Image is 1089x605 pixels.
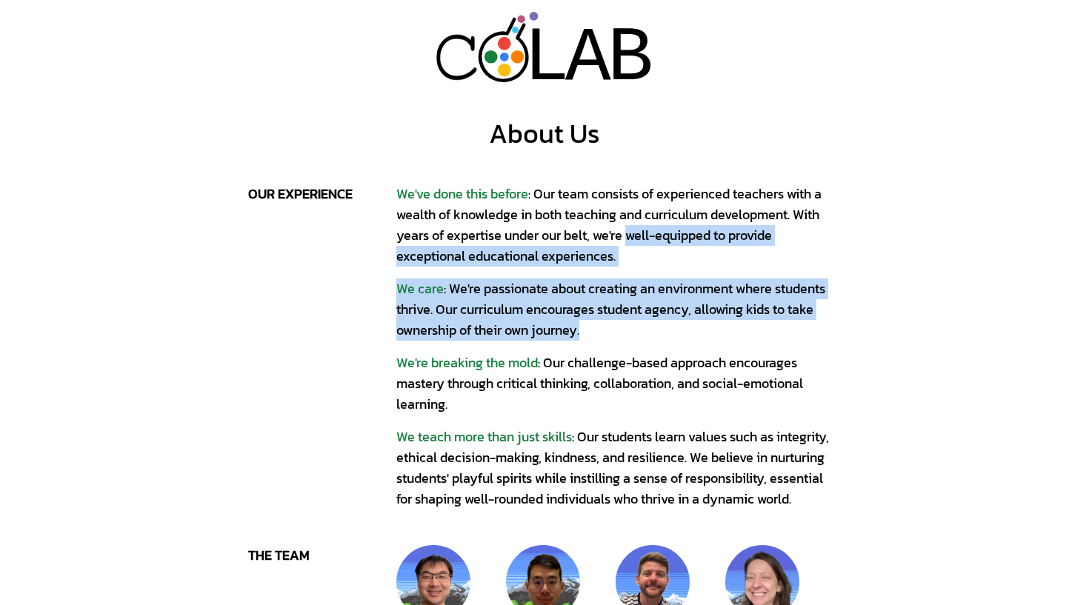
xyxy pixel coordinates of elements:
div: the team [248,545,396,566]
span: We care [396,278,444,298]
span: We're breaking the mold [396,352,538,372]
div: : Our challenge-based approach encourages mastery through critical thinking, collaboration, and s... [396,352,841,415]
div: : Our team consists of experienced teachers with a wealth of knowledge in both teaching and curri... [396,184,841,267]
div: B [607,13,653,104]
div: : Our students learn values such as integrity, ethical decision-making, kindness, and resilience.... [396,427,841,509]
a: LAB [400,12,689,83]
div: our experience [248,184,396,204]
div: About Us [489,118,600,148]
div: L [524,13,570,104]
span: We've done this before [396,184,528,204]
span: We teach more than just skills [396,427,572,447]
div: A [565,13,611,104]
div: : We're passionate about creating an environment where students thrive. Our curriculum encourages... [396,278,841,341]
